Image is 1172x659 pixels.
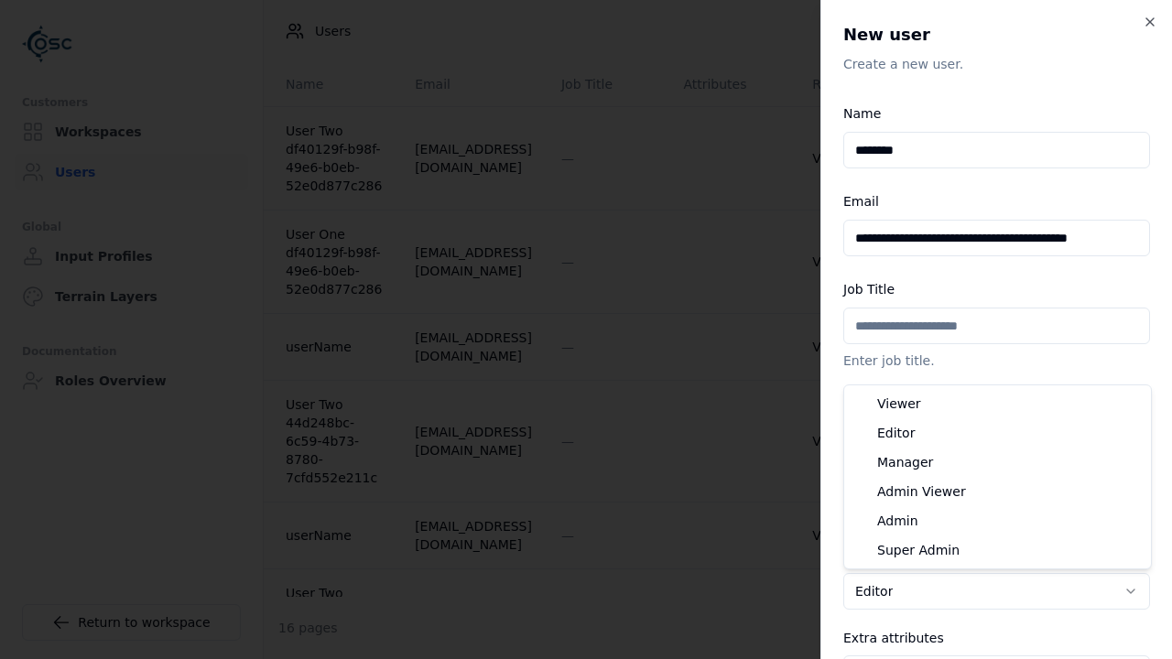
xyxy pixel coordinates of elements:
[877,394,921,413] span: Viewer
[877,541,960,559] span: Super Admin
[877,512,918,530] span: Admin
[877,482,966,501] span: Admin Viewer
[877,424,915,442] span: Editor
[877,453,933,471] span: Manager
